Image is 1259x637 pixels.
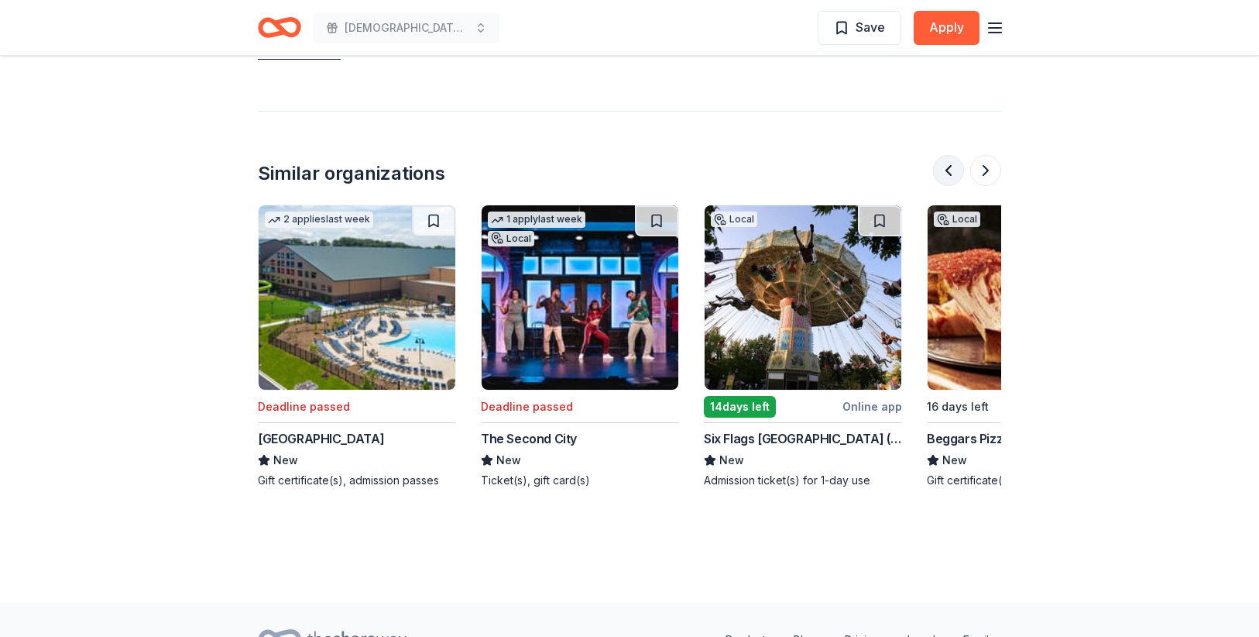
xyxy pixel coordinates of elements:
[481,205,679,488] a: Image for The Second City1 applylast weekLocalDeadline passedThe Second CityNewTicket(s), gift ca...
[927,398,989,416] div: 16 days left
[856,17,885,37] span: Save
[258,205,456,488] a: Image for Great Wolf Lodge2 applieslast weekDeadline passed[GEOGRAPHIC_DATA]NewGift certificate(s...
[928,205,1124,390] img: Image for Beggars Pizza
[934,212,980,227] div: Local
[711,212,757,227] div: Local
[345,19,468,37] span: [DEMOGRAPHIC_DATA] Lights - A Red Carpet Affair
[704,429,902,448] div: Six Flags [GEOGRAPHIC_DATA] ([GEOGRAPHIC_DATA])
[704,205,902,488] a: Image for Six Flags Great America (Gurnee)Local14days leftOnline appSix Flags [GEOGRAPHIC_DATA] (...
[314,12,499,43] button: [DEMOGRAPHIC_DATA] Lights - A Red Carpet Affair
[258,161,445,186] div: Similar organizations
[704,396,776,418] div: 14 days left
[488,212,585,228] div: 1 apply last week
[481,429,577,448] div: The Second City
[927,473,1125,488] div: Gift certificate(s)
[818,11,901,45] button: Save
[719,451,744,470] span: New
[258,473,456,488] div: Gift certificate(s), admission passes
[259,205,455,390] img: Image for Great Wolf Lodge
[496,451,521,470] span: New
[942,451,967,470] span: New
[481,473,679,488] div: Ticket(s), gift card(s)
[842,397,902,416] div: Online app
[705,205,901,390] img: Image for Six Flags Great America (Gurnee)
[481,398,573,416] div: Deadline passed
[258,9,301,46] a: Home
[482,205,678,390] img: Image for The Second City
[914,11,979,45] button: Apply
[488,231,534,246] div: Local
[258,429,384,448] div: [GEOGRAPHIC_DATA]
[273,451,298,470] span: New
[265,212,373,228] div: 2 applies last week
[258,398,350,416] div: Deadline passed
[927,429,1010,448] div: Beggars Pizza
[927,205,1125,488] a: Image for Beggars PizzaLocal16 days leftOnline appBeggars PizzaNewGift certificate(s)
[704,473,902,488] div: Admission ticket(s) for 1-day use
